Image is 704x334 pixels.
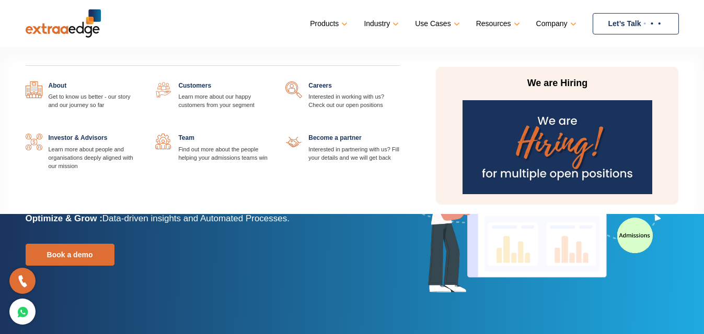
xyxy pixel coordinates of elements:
b: Optimize & Grow : [26,213,102,223]
p: We are Hiring [459,77,655,90]
a: Products [310,16,345,31]
a: Resources [476,16,518,31]
a: Let’s Talk [593,13,679,34]
a: Book a demo [26,244,114,266]
a: Use Cases [415,16,457,31]
a: Company [536,16,574,31]
span: Data-driven insights and Automated Processes. [102,213,290,223]
a: Industry [364,16,397,31]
